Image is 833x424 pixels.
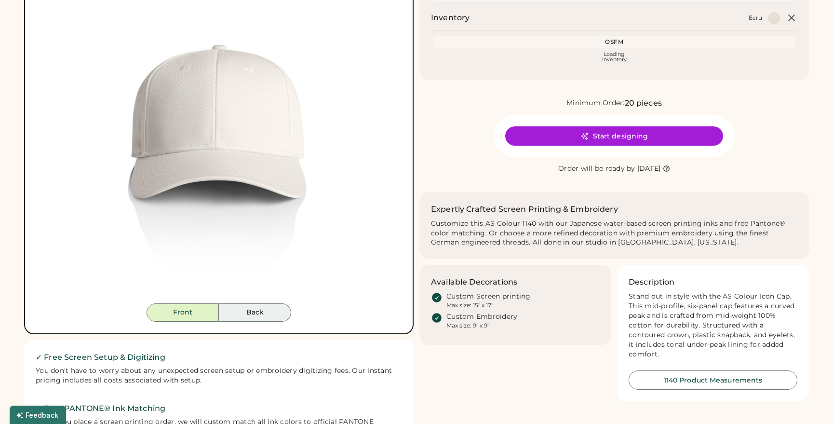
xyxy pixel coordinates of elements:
[629,292,797,359] div: Stand out in style with the AS Colour Icon Cap. This mid-profile, six-panel cap features a curved...
[219,303,291,322] button: Back
[558,164,635,174] div: Order will be ready by
[446,301,493,309] div: Max size: 15" x 17"
[435,38,793,46] div: OSFM
[629,276,675,288] h3: Description
[446,292,531,301] div: Custom Screen printing
[637,164,661,174] div: [DATE]
[566,98,625,108] div: Minimum Order:
[446,322,489,329] div: Max size: 9" x 9"
[602,52,627,62] div: Loading Inventory
[431,276,517,288] h3: Available Decorations
[147,303,219,322] button: Front
[431,204,618,215] h2: Expertly Crafted Screen Printing & Embroidery
[625,97,662,109] div: 20 pieces
[431,219,797,248] div: Customize this AS Colour 1140 with our Japanese water-based screen printing inks and free Pantone...
[36,366,402,385] div: You don't have to worry about any unexpected screen setup or embroidery digitizing fees. Our inst...
[629,370,797,390] button: 1140 Product Measurements
[446,312,517,322] div: Custom Embroidery
[431,12,470,24] h2: Inventory
[505,126,723,146] button: Start designing
[749,14,762,22] div: Ecru
[36,352,402,363] h2: ✓ Free Screen Setup & Digitizing
[36,403,402,414] h2: ✓ Free PANTONE® Ink Matching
